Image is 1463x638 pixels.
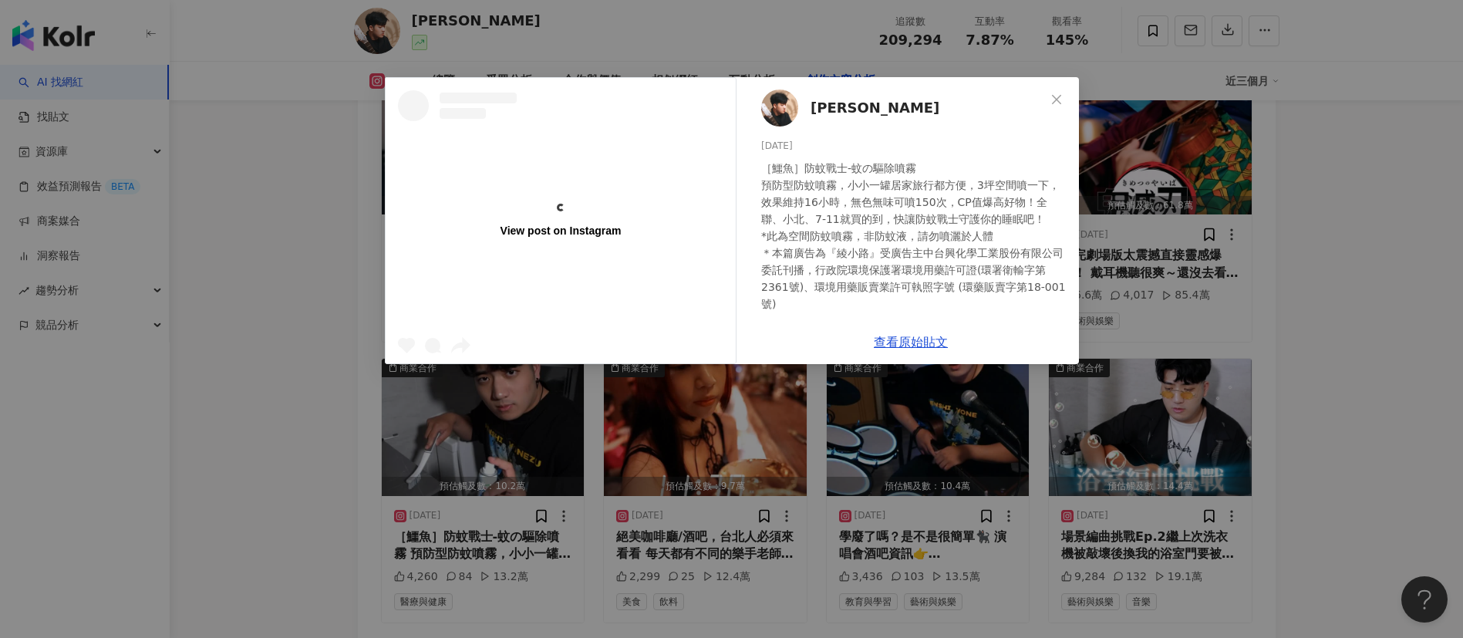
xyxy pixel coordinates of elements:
[1050,93,1063,106] span: close
[1041,84,1072,115] button: Close
[761,89,1045,127] a: KOL Avatar[PERSON_NAME]
[386,78,736,363] a: View post on Instagram
[811,97,939,119] span: [PERSON_NAME]
[500,224,621,238] div: View post on Instagram
[761,139,1067,154] div: [DATE]
[761,89,798,127] img: KOL Avatar
[874,335,948,349] a: 查看原始貼文
[761,160,1067,346] div: ［鱷魚］防蚊戰士-蚊の驅除噴霧 預防型防蚊噴霧，小小一罐居家旅行都方便，3坪空間噴一下，效果維持16小時，無色無味可噴150次，CP值爆高好物！全聯、小北、7-11就買的到，快讓防蚊戰士守護你的...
